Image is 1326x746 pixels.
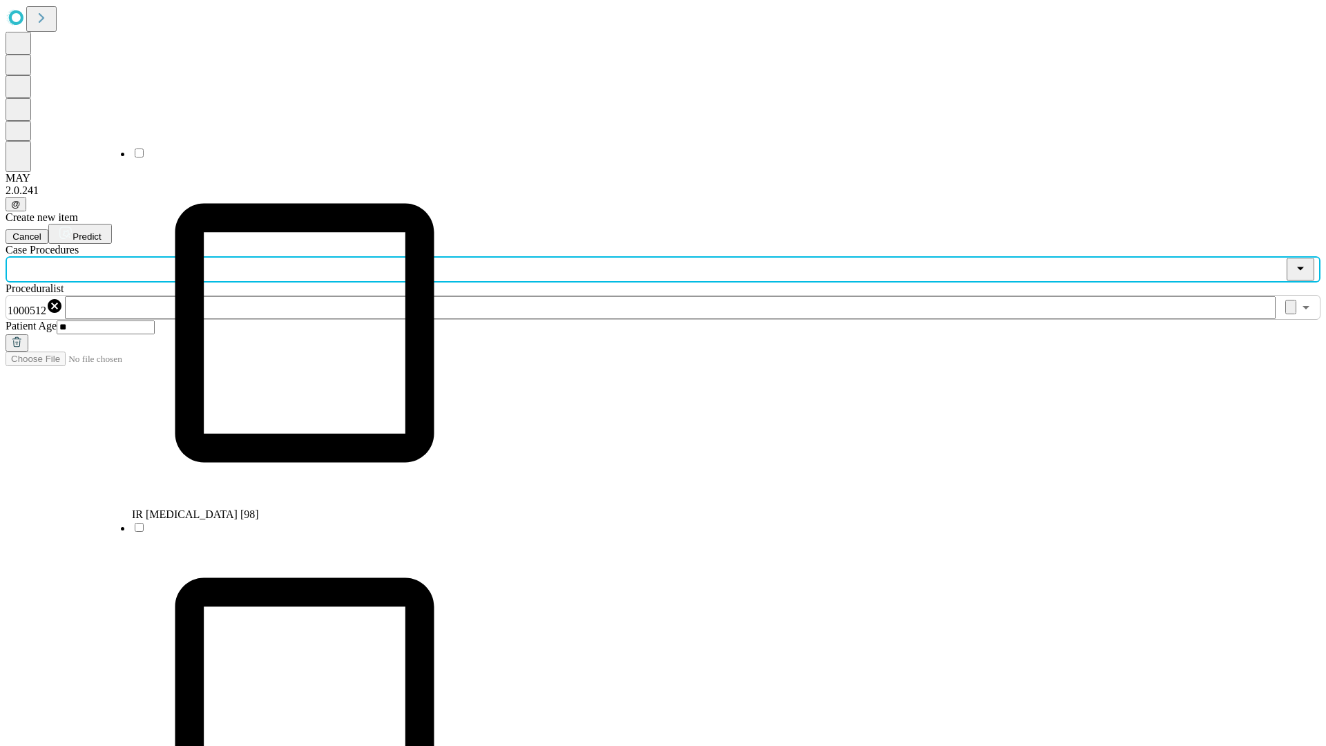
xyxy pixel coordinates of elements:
[48,224,112,244] button: Predict
[1287,258,1314,281] button: Close
[6,197,26,211] button: @
[8,305,46,316] span: 1000512
[6,172,1320,184] div: MAY
[6,211,78,223] span: Create new item
[11,199,21,209] span: @
[6,283,64,294] span: Proceduralist
[6,320,57,332] span: Patient Age
[6,184,1320,197] div: 2.0.241
[73,231,101,242] span: Predict
[1296,298,1316,317] button: Open
[6,229,48,244] button: Cancel
[6,244,79,256] span: Scheduled Procedure
[12,231,41,242] span: Cancel
[1285,300,1296,314] button: Clear
[8,298,63,317] div: 1000512
[132,508,259,520] span: IR [MEDICAL_DATA] [98]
